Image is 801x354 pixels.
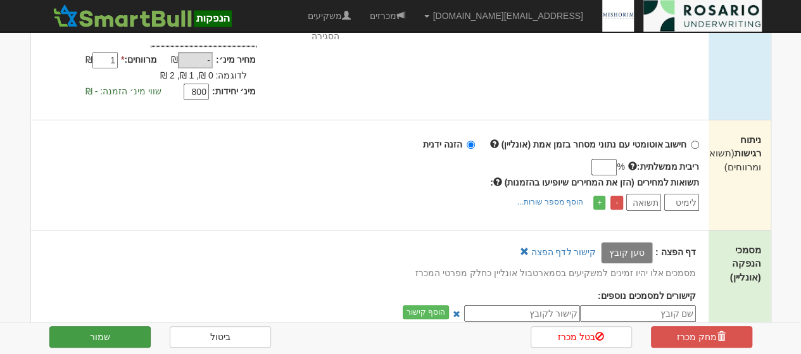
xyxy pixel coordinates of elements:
[691,141,699,149] input: חישוב אוטומטי עם נתוני מסחר בזמן אמת (אונליין)
[651,326,752,348] a: מחק מכרז
[121,53,157,66] label: מרווחים:
[601,242,653,263] label: טען קובץ
[62,53,121,68] div: ₪
[501,139,687,149] strong: חישוב אוטומטי עם נתוני מסחר בזמן אמת (אונליין)
[490,176,699,189] label: :
[593,196,605,210] a: +
[700,148,761,172] span: (תשואות ומרווחים)
[617,160,624,173] span: %
[403,305,449,319] button: הוסף קישור
[464,305,580,322] input: קישור לקובץ
[628,160,700,173] label: ריבית ממשלתית:
[655,247,696,257] strong: דף הפצה :
[216,53,256,66] label: מחיר מינ׳:
[49,3,236,28] img: SmartBull Logo
[49,326,151,348] button: שמור
[467,141,475,149] input: הזנה ידנית
[664,194,699,211] input: לימיט
[505,177,700,187] span: תשואות למחירים (הזן את המחירים שיופיעו בהזמנות)
[598,291,696,301] strong: קישורים למסמכים נוספים:
[157,53,216,68] div: ₪
[531,247,596,257] a: קישור לדף הפצה
[718,133,760,174] label: ניתוח רגישות
[610,196,623,210] a: -
[170,326,271,348] a: ביטול
[531,326,632,348] a: בטל מכרז
[513,195,587,209] a: הוסף מספר שורות...
[85,86,161,96] span: שווי מינ׳ הזמנה: - ₪
[626,194,661,211] input: תשואה
[718,243,760,284] label: מסמכי הנפקה (אונליין)
[423,139,462,149] strong: הזנה ידנית
[160,70,246,80] span: לדוגמה: 0 ₪, 1 ₪, 2 ₪
[212,85,256,98] label: מינ׳ יחידות:
[415,268,696,278] span: מסמכים אלו יהיו זמינים למשקיעים בסמארטבול אונליין כחלק מפרטי המכרז
[580,305,696,322] input: שם קובץ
